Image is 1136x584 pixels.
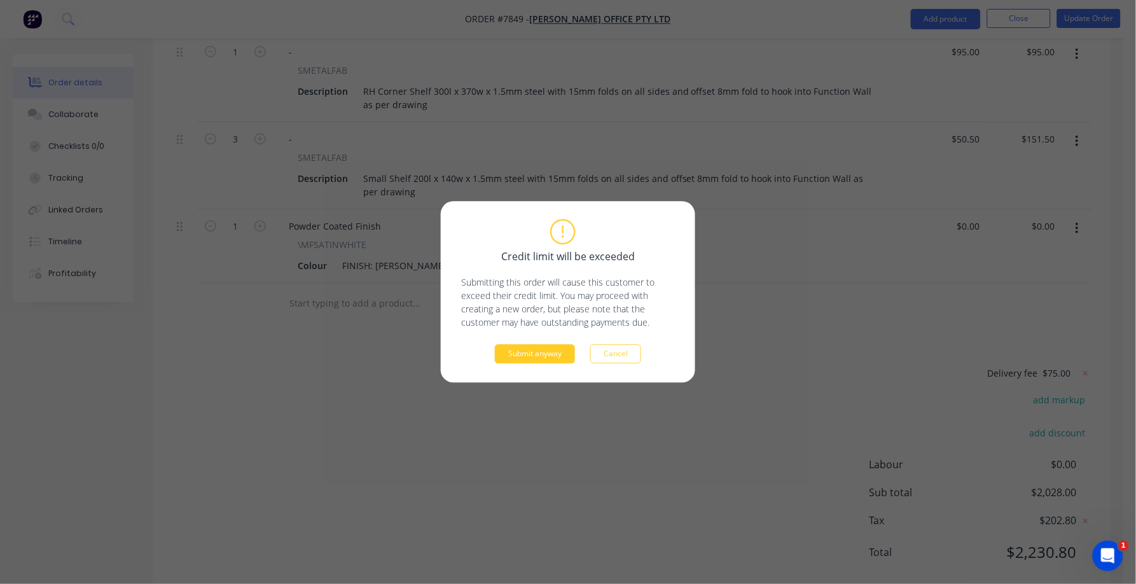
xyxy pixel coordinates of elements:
[495,345,575,364] button: Submit anyway
[1119,541,1129,551] span: 1
[501,249,635,263] span: Credit limit will be exceeded
[461,276,675,330] p: Submitting this order will cause this customer to exceed their credit limit. You may proceed with...
[1093,541,1123,571] iframe: Intercom live chat
[590,345,641,364] button: Cancel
